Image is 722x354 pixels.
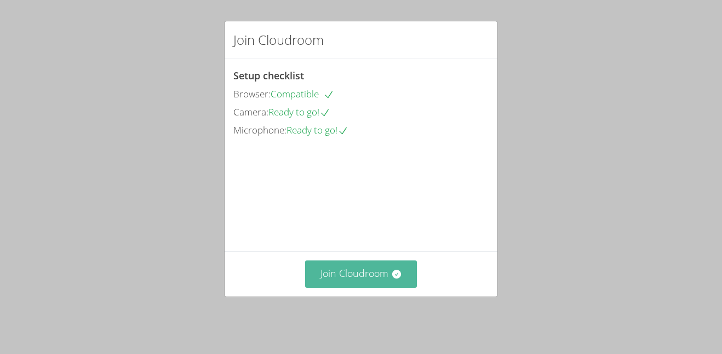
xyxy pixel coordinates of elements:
[268,106,330,118] span: Ready to go!
[233,88,271,100] span: Browser:
[233,124,286,136] span: Microphone:
[286,124,348,136] span: Ready to go!
[233,106,268,118] span: Camera:
[233,69,304,82] span: Setup checklist
[233,30,324,50] h2: Join Cloudroom
[305,260,417,287] button: Join Cloudroom
[271,88,334,100] span: Compatible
